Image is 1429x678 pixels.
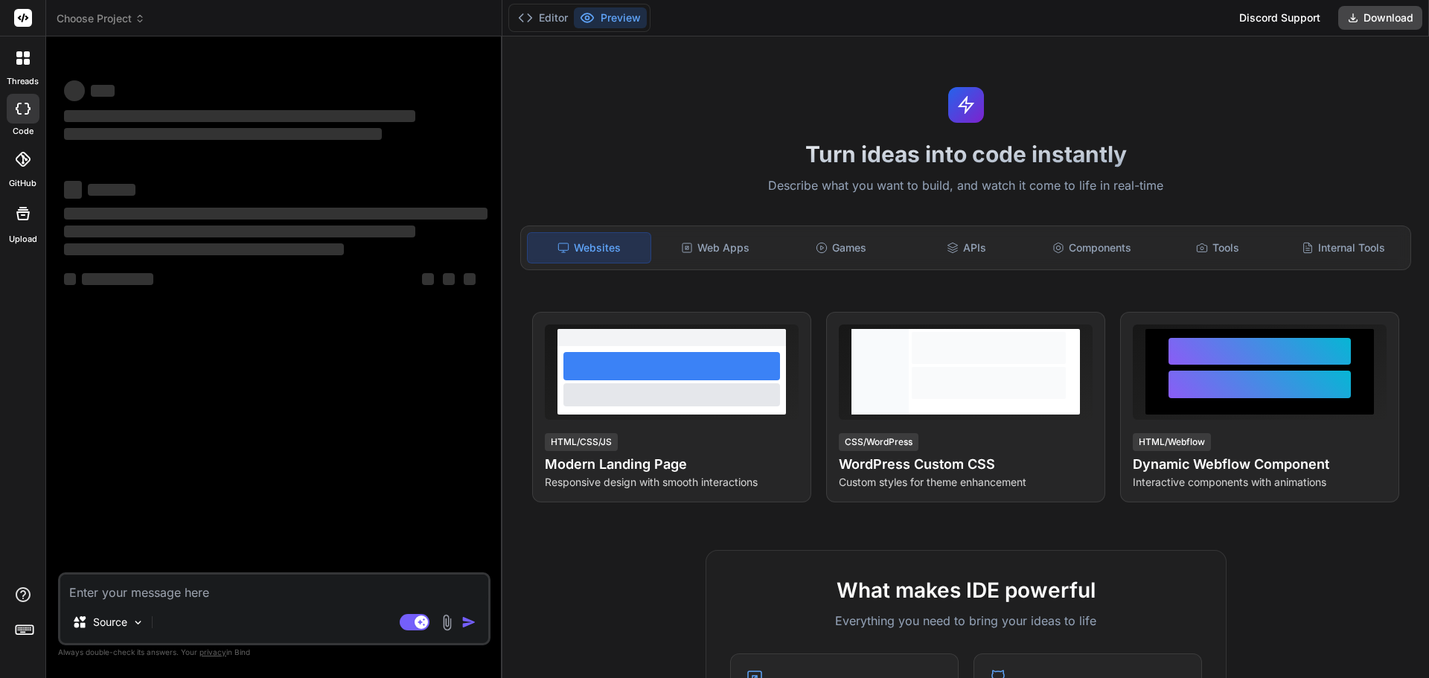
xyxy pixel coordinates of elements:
[1230,6,1329,30] div: Discord Support
[780,232,903,263] div: Games
[464,273,476,285] span: ‌
[461,615,476,630] img: icon
[438,614,455,631] img: attachment
[1133,454,1387,475] h4: Dynamic Webflow Component
[1157,232,1279,263] div: Tools
[64,80,85,101] span: ‌
[64,128,382,140] span: ‌
[1031,232,1154,263] div: Components
[91,85,115,97] span: ‌
[199,647,226,656] span: privacy
[545,433,618,451] div: HTML/CSS/JS
[1133,475,1387,490] p: Interactive components with animations
[511,176,1420,196] p: Describe what you want to build, and watch it come to life in real-time
[905,232,1028,263] div: APIs
[58,645,490,659] p: Always double-check its answers. Your in Bind
[64,243,344,255] span: ‌
[132,616,144,629] img: Pick Models
[839,433,918,451] div: CSS/WordPress
[1133,433,1211,451] div: HTML/Webflow
[574,7,647,28] button: Preview
[64,273,76,285] span: ‌
[13,125,33,138] label: code
[730,575,1202,606] h2: What makes IDE powerful
[57,11,145,26] span: Choose Project
[527,232,651,263] div: Websites
[511,141,1420,167] h1: Turn ideas into code instantly
[422,273,434,285] span: ‌
[93,615,127,630] p: Source
[64,226,415,237] span: ‌
[730,612,1202,630] p: Everything you need to bring your ideas to life
[82,273,153,285] span: ‌
[545,475,799,490] p: Responsive design with smooth interactions
[443,273,455,285] span: ‌
[1338,6,1422,30] button: Download
[64,181,82,199] span: ‌
[512,7,574,28] button: Editor
[1282,232,1404,263] div: Internal Tools
[9,233,37,246] label: Upload
[88,184,135,196] span: ‌
[654,232,777,263] div: Web Apps
[545,454,799,475] h4: Modern Landing Page
[64,208,487,220] span: ‌
[9,177,36,190] label: GitHub
[64,110,415,122] span: ‌
[7,75,39,88] label: threads
[839,475,1093,490] p: Custom styles for theme enhancement
[839,454,1093,475] h4: WordPress Custom CSS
